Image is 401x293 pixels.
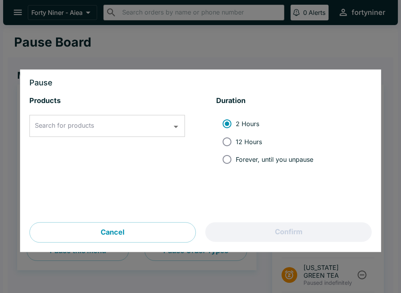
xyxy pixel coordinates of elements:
[236,156,313,163] span: Forever, until you unpause
[236,120,259,128] span: 2 Hours
[29,79,372,87] h3: Pause
[236,138,262,146] span: 12 Hours
[29,96,185,106] h5: Products
[29,222,196,243] button: Cancel
[170,121,182,133] button: Open
[216,96,372,106] h5: Duration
